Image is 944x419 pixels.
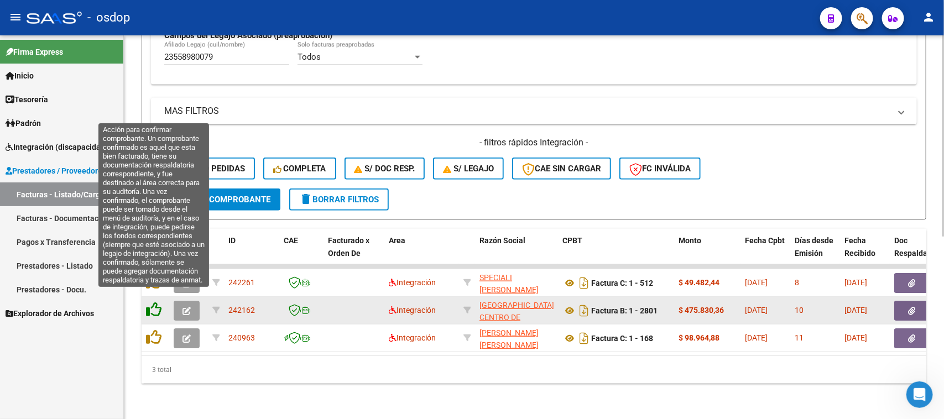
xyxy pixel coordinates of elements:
span: Buscar Comprobante [161,195,270,205]
datatable-header-cell: Facturado x Orden De [324,229,384,277]
span: Prestadores / Proveedores [6,165,106,177]
span: SPECIALI [PERSON_NAME] [479,273,539,295]
button: S/ Doc Resp. [345,158,425,180]
button: S/ legajo [433,158,504,180]
datatable-header-cell: Area [384,229,459,277]
strong: $ 98.964,88 [679,333,719,342]
mat-icon: search [161,192,174,206]
span: - osdop [87,6,130,30]
span: Fecha Recibido [844,236,875,258]
span: CAE [284,236,298,245]
span: [DATE] [844,306,867,315]
button: Buscar Comprobante [151,188,280,211]
iframe: Intercom live chat [906,381,933,408]
datatable-header-cell: CAE [279,229,324,277]
strong: Factura B: 1 - 2801 [591,306,658,315]
datatable-header-cell: CPBT [558,229,674,277]
span: 8 [795,278,799,287]
div: 3 total [142,356,926,384]
span: Integración [389,333,436,342]
span: Integración [389,306,436,315]
span: Conf. no pedidas [161,164,245,174]
span: Razón Social [479,236,525,245]
strong: $ 475.830,36 [679,306,724,315]
div: 23188698964 [479,271,554,295]
mat-icon: delete [299,192,312,206]
i: Descargar documento [577,329,591,347]
span: Tesorería [6,93,48,106]
span: [DATE] [745,278,768,287]
span: CAE SIN CARGAR [522,164,601,174]
i: Descargar documento [577,302,591,320]
datatable-header-cell: ID [224,229,279,277]
mat-panel-title: MAS FILTROS [164,105,890,117]
div: 27332523045 [479,327,554,350]
span: Area [389,236,405,245]
div: 30714792675 [479,299,554,322]
span: ID [228,236,236,245]
datatable-header-cell: Fecha Recibido [840,229,890,277]
span: [DATE] [745,306,768,315]
span: Fecha Cpbt [745,236,785,245]
span: Padrón [6,117,41,129]
button: Conf. no pedidas [151,158,255,180]
span: S/ Doc Resp. [354,164,415,174]
datatable-header-cell: Fecha Cpbt [740,229,790,277]
span: Integración (discapacidad) [6,141,108,153]
datatable-header-cell: Razón Social [475,229,558,277]
mat-expansion-panel-header: MAS FILTROS [151,98,917,124]
span: FC Inválida [629,164,691,174]
button: CAE SIN CARGAR [512,158,611,180]
span: Inicio [6,70,34,82]
button: Borrar Filtros [289,188,389,211]
span: 240963 [228,333,255,342]
span: CPBT [562,236,582,245]
span: Completa [273,164,326,174]
span: [DATE] [844,278,867,287]
span: Explorador de Archivos [6,307,94,320]
span: Facturado x Orden De [328,236,369,258]
span: [PERSON_NAME] [PERSON_NAME] [479,328,539,350]
span: [DATE] [844,333,867,342]
span: Integración [389,278,436,287]
button: FC Inválida [619,158,701,180]
datatable-header-cell: Monto [674,229,740,277]
i: Descargar documento [577,274,591,292]
span: Monto [679,236,701,245]
span: S/ legajo [443,164,494,174]
span: [GEOGRAPHIC_DATA] CENTRO DE REHABILITACION S.R.L. [479,301,554,347]
span: Firma Express [6,46,63,58]
mat-icon: menu [9,11,22,24]
span: [DATE] [745,333,768,342]
span: Doc Respaldatoria [894,236,944,258]
span: Borrar Filtros [299,195,379,205]
button: Completa [263,158,336,180]
span: Todos [298,52,321,62]
span: 11 [795,333,804,342]
span: 10 [795,306,804,315]
span: 242261 [228,278,255,287]
span: 242162 [228,306,255,315]
strong: Campos del Legajo Asociado (preaprobación) [164,30,332,40]
span: Días desde Emisión [795,236,833,258]
mat-icon: person [922,11,935,24]
strong: Factura C: 1 - 512 [591,279,653,287]
h4: - filtros rápidos Integración - [151,137,917,149]
strong: $ 49.482,44 [679,278,719,287]
datatable-header-cell: Días desde Emisión [790,229,840,277]
strong: Factura C: 1 - 168 [591,334,653,343]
